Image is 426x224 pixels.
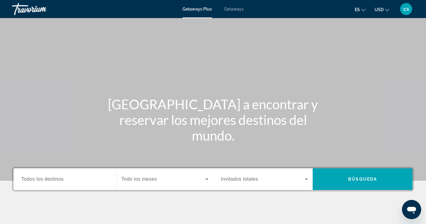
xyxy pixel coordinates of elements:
[402,200,421,219] iframe: Botón para iniciar la ventana de mensajería
[403,6,409,12] span: cs
[313,168,412,190] button: Search
[348,177,377,182] span: Búsqueda
[21,176,64,182] span: Todos los destinos
[375,5,389,14] button: Change currency
[398,3,414,15] button: User Menu
[221,176,258,182] span: Invitados totales
[355,5,366,14] button: Change language
[182,7,212,11] a: Getaways Plus
[121,176,157,182] span: Todo los meses
[375,7,384,12] span: USD
[12,1,72,17] a: Travorium
[21,176,109,183] input: Select destination
[224,7,244,11] a: Getaways
[100,96,326,143] h1: [GEOGRAPHIC_DATA] a encontrar y reservar los mejores destinos del mundo.
[14,168,412,190] div: Search widget
[355,7,360,12] span: es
